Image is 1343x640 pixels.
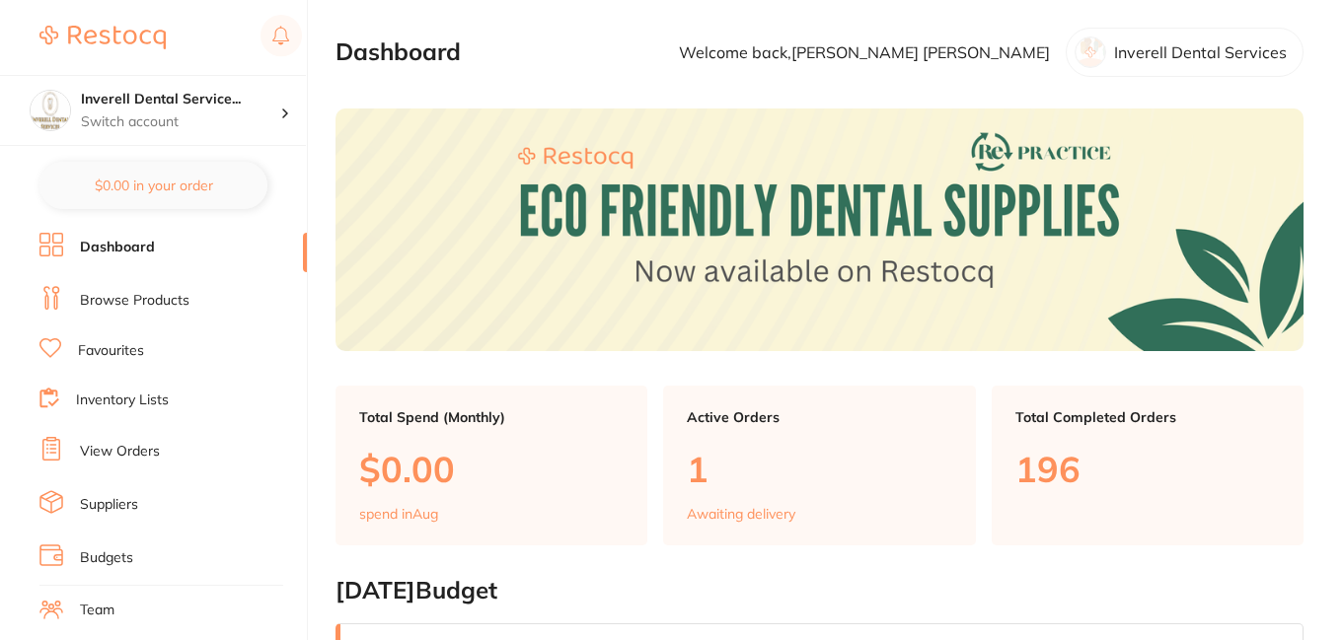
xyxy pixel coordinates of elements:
[359,506,438,522] p: spend in Aug
[80,601,114,620] a: Team
[687,449,951,489] p: 1
[336,577,1304,604] h2: [DATE] Budget
[80,548,133,568] a: Budgets
[992,386,1304,545] a: Total Completed Orders196
[39,15,166,60] a: Restocq Logo
[78,341,144,361] a: Favourites
[359,449,624,489] p: $0.00
[81,90,280,109] h4: Inverell Dental Services
[687,409,951,425] p: Active Orders
[1015,409,1280,425] p: Total Completed Orders
[359,409,624,425] p: Total Spend (Monthly)
[336,386,647,545] a: Total Spend (Monthly)$0.00spend inAug
[81,112,280,132] p: Switch account
[663,386,975,545] a: Active Orders1Awaiting delivery
[80,291,189,311] a: Browse Products
[1015,449,1280,489] p: 196
[31,91,70,130] img: Inverell Dental Services
[336,38,461,66] h2: Dashboard
[336,108,1304,350] img: Dashboard
[80,495,138,515] a: Suppliers
[1114,43,1287,61] p: Inverell Dental Services
[679,43,1050,61] p: Welcome back, [PERSON_NAME] [PERSON_NAME]
[39,162,267,209] button: $0.00 in your order
[687,506,795,522] p: Awaiting delivery
[39,26,166,49] img: Restocq Logo
[76,391,169,410] a: Inventory Lists
[80,238,155,257] a: Dashboard
[80,442,160,462] a: View Orders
